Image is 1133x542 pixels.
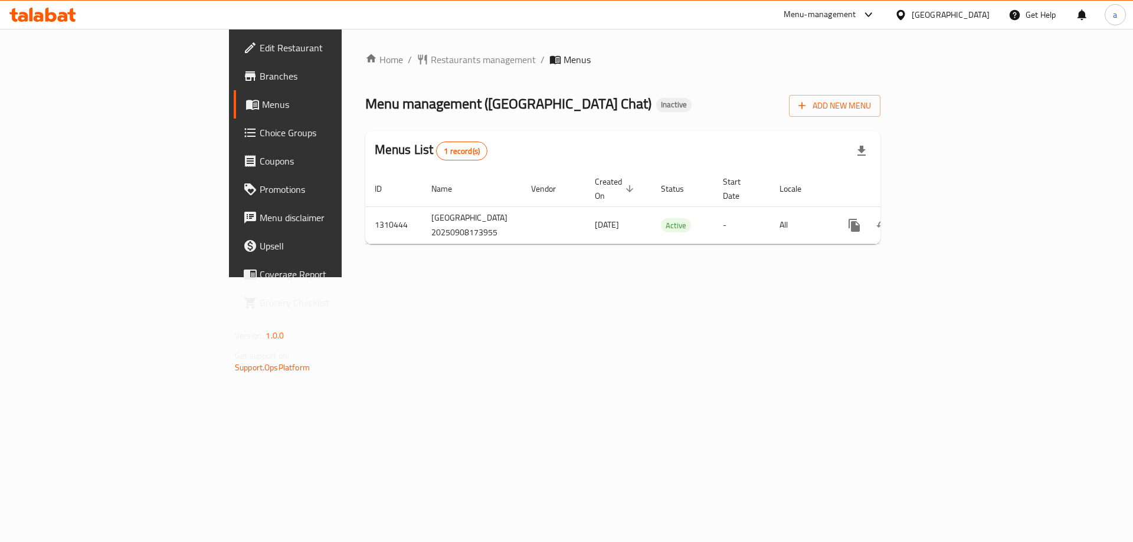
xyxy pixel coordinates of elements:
button: more [840,211,869,239]
a: Upsell [234,232,418,260]
span: Start Date [723,175,756,203]
span: Menus [262,97,409,111]
td: - [713,206,770,244]
span: ID [375,182,397,196]
span: Menu management ( [GEOGRAPHIC_DATA] Chat ) [365,90,651,117]
span: [DATE] [595,217,619,232]
span: Name [431,182,467,196]
th: Actions [831,171,963,207]
div: [GEOGRAPHIC_DATA] [912,8,990,21]
span: Vendor [531,182,571,196]
a: Coverage Report [234,260,418,288]
span: Created On [595,175,637,203]
a: Coupons [234,147,418,175]
td: [GEOGRAPHIC_DATA] 20250908173955 [422,206,522,244]
a: Choice Groups [234,119,418,147]
button: Add New Menu [789,95,880,117]
button: Change Status [869,211,897,239]
span: a [1113,8,1117,21]
h2: Menus List [375,141,487,160]
a: Edit Restaurant [234,34,418,62]
a: Menu disclaimer [234,203,418,232]
span: Status [661,182,699,196]
span: Version: [235,328,264,343]
nav: breadcrumb [365,52,880,67]
span: Get support on: [235,348,289,363]
a: Restaurants management [417,52,536,67]
span: 1 record(s) [437,146,487,157]
span: Promotions [260,182,409,196]
a: Grocery Checklist [234,288,418,317]
span: 1.0.0 [266,328,284,343]
span: Inactive [656,100,692,110]
span: Menus [564,52,591,67]
a: Support.OpsPlatform [235,360,310,375]
table: enhanced table [365,171,963,244]
span: Active [661,219,691,232]
span: Menu disclaimer [260,211,409,225]
td: All [770,206,831,244]
a: Promotions [234,175,418,203]
span: Coupons [260,154,409,168]
div: Export file [847,137,876,165]
div: Menu-management [784,8,856,22]
div: Total records count [436,142,487,160]
span: Branches [260,69,409,83]
a: Branches [234,62,418,90]
span: Upsell [260,239,409,253]
div: Active [661,218,691,232]
span: Coverage Report [260,267,409,281]
div: Inactive [656,98,692,112]
span: Edit Restaurant [260,41,409,55]
span: Choice Groups [260,126,409,140]
a: Menus [234,90,418,119]
li: / [541,52,545,67]
span: Restaurants management [431,52,536,67]
span: Locale [780,182,817,196]
span: Grocery Checklist [260,295,409,310]
span: Add New Menu [798,98,871,113]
